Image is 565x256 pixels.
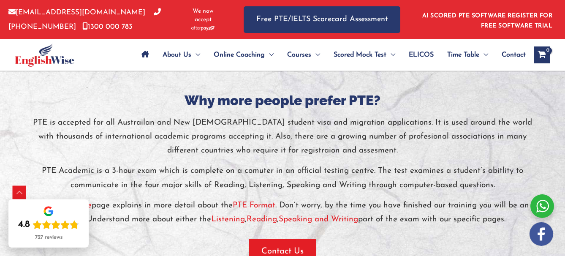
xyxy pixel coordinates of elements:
aside: Header Widget 1 [417,6,557,33]
a: [EMAIL_ADDRESS][DOMAIN_NAME] [8,9,145,16]
a: PTE Format [233,202,275,210]
div: Rating: 4.8 out of 5 [18,219,79,231]
a: Time TableMenu Toggle [440,40,495,70]
span: Scored Mock Test [334,40,386,70]
span: Courses [287,40,311,70]
span: Time Table [447,40,479,70]
a: ELICOS [402,40,440,70]
span: ELICOS [409,40,434,70]
a: Speaking and Writing [279,215,358,223]
a: Scored Mock TestMenu Toggle [327,40,402,70]
span: Menu Toggle [479,40,488,70]
span: Contact [502,40,526,70]
a: Reading [247,215,277,223]
p: PTE is accepted for all Austrailan and New [DEMOGRAPHIC_DATA] student visa and migration applicat... [29,116,536,158]
div: 727 reviews [35,234,62,241]
a: About UsMenu Toggle [156,40,207,70]
span: Menu Toggle [191,40,200,70]
nav: Site Navigation: Main Menu [135,40,526,70]
h3: Why more people prefer PTE? [29,92,536,109]
a: Listening [211,215,245,223]
img: Afterpay-Logo [191,26,215,30]
span: Menu Toggle [265,40,274,70]
a: Online CoachingMenu Toggle [207,40,280,70]
span: Menu Toggle [311,40,320,70]
img: white-facebook.png [530,222,553,246]
a: [PHONE_NUMBER] [8,9,161,30]
div: 4.8 [18,219,30,231]
a: Contact [495,40,526,70]
a: CoursesMenu Toggle [280,40,327,70]
img: cropped-ew-logo [15,44,74,67]
a: AI SCORED PTE SOFTWARE REGISTER FOR FREE SOFTWARE TRIAL [422,13,553,29]
a: Free PTE/IELTS Scorecard Assessment [244,6,400,33]
a: 1300 000 783 [82,23,133,30]
span: We now accept [183,7,223,24]
p: Our page explains in more detail about the . Don’t worry, by the time you have finished our train... [29,199,536,227]
p: PTE Academic is a 3-hour exam which is complete on a comuter in an official testing centre. The t... [29,164,536,192]
a: View Shopping Cart, empty [534,46,550,63]
span: About Us [163,40,191,70]
span: Menu Toggle [386,40,395,70]
span: Online Coaching [214,40,265,70]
